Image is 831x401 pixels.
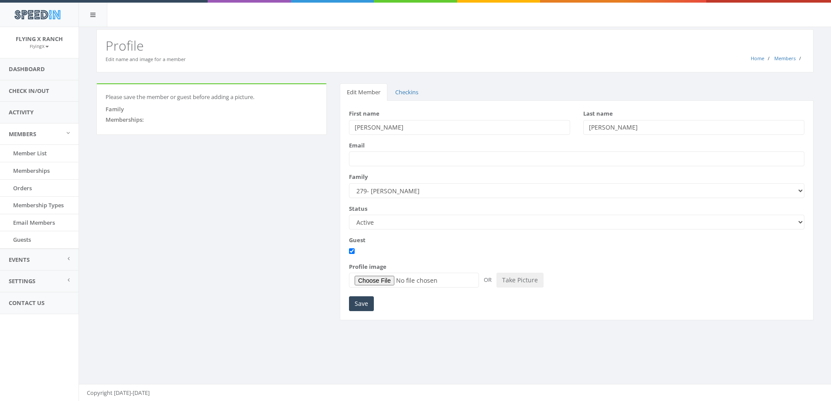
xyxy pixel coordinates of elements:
[774,55,796,62] a: Members
[106,105,318,113] div: Family
[349,236,366,244] label: Guest
[349,263,386,271] label: Profile image
[349,141,365,150] label: Email
[388,83,425,101] a: Checkins
[30,42,49,50] a: FlyingX
[9,130,36,138] span: Members
[340,83,387,101] a: Edit Member
[480,276,495,284] span: OR
[106,116,318,124] div: Memberships:
[349,296,374,311] input: Save
[30,43,49,49] small: FlyingX
[16,35,63,43] span: Flying X Ranch
[9,299,44,307] span: Contact Us
[106,93,318,101] div: Please save the member or guest before adding a picture.
[349,173,368,181] label: Family
[106,38,804,53] h2: Profile
[9,277,35,285] span: Settings
[583,110,613,118] label: Last name
[10,7,65,23] img: speedin_logo.png
[496,273,544,288] button: Take Picture
[9,256,30,264] span: Events
[13,219,55,226] span: Email Members
[106,56,186,62] small: Edit name and image for a member
[349,205,367,213] label: Status
[349,110,380,118] label: First name
[751,55,764,62] a: Home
